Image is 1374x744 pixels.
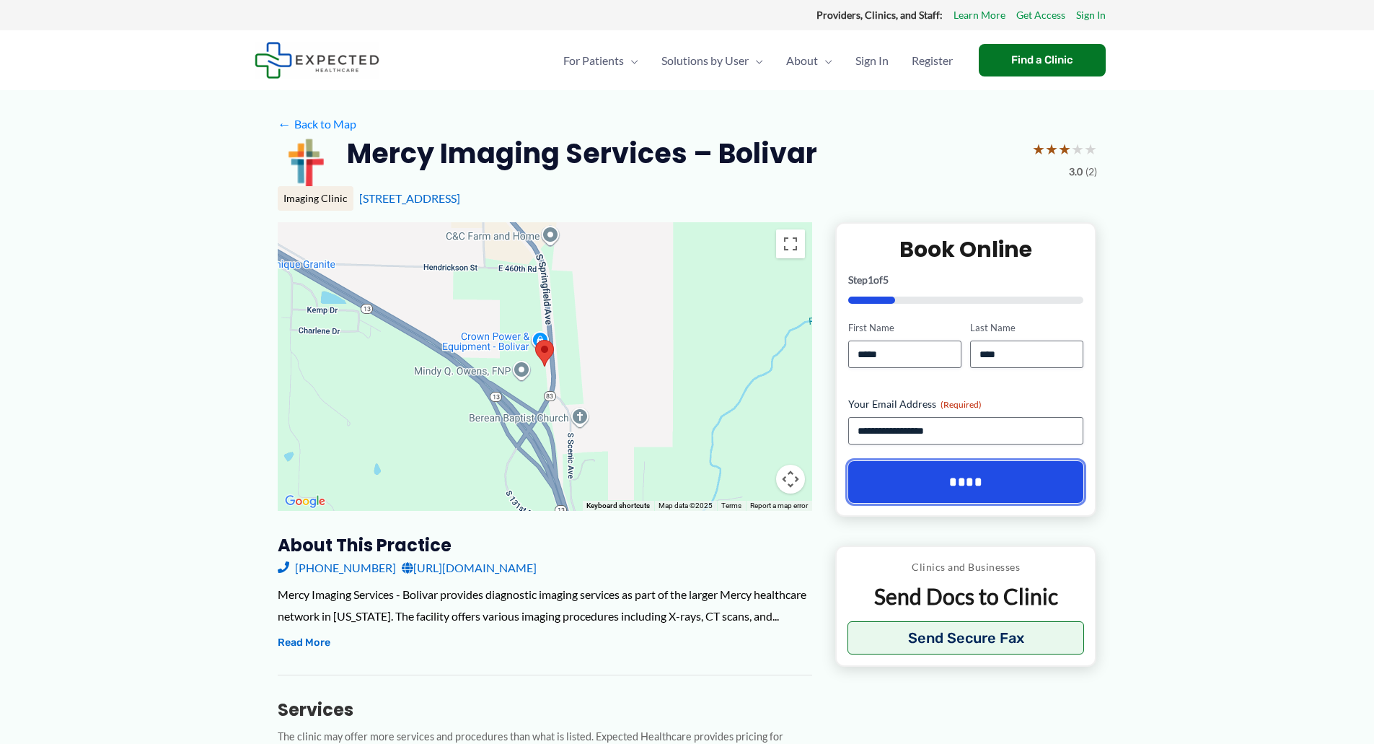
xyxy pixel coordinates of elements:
[278,699,812,721] h3: Services
[941,399,982,410] span: (Required)
[1058,136,1071,162] span: ★
[586,501,650,511] button: Keyboard shortcuts
[278,186,353,211] div: Imaging Clinic
[659,502,713,509] span: Map data ©2025
[979,44,1106,76] a: Find a Clinic
[650,35,775,86] a: Solutions by UserMenu Toggle
[954,6,1005,25] a: Learn More
[818,35,832,86] span: Menu Toggle
[750,502,808,509] a: Report a map error
[883,273,889,286] span: 5
[847,558,1085,577] p: Clinics and Businesses
[278,557,396,579] a: [PHONE_NUMBER]
[868,273,873,286] span: 1
[786,35,818,86] span: About
[749,35,763,86] span: Menu Toggle
[844,35,900,86] a: Sign In
[776,229,805,258] button: Toggle fullscreen view
[1084,136,1097,162] span: ★
[776,465,805,494] button: Map camera controls
[563,35,624,86] span: For Patients
[281,492,329,511] img: Google
[847,621,1085,655] button: Send Secure Fax
[1076,6,1106,25] a: Sign In
[848,275,1084,285] p: Step of
[278,534,812,556] h3: About this practice
[847,582,1085,610] p: Send Docs to Clinic
[278,117,291,131] span: ←
[1085,162,1097,181] span: (2)
[552,35,650,86] a: For PatientsMenu Toggle
[661,35,749,86] span: Solutions by User
[721,502,741,509] a: Terms (opens in new tab)
[281,492,329,511] a: Open this area in Google Maps (opens a new window)
[1032,136,1045,162] span: ★
[1045,136,1058,162] span: ★
[624,35,638,86] span: Menu Toggle
[255,42,379,79] img: Expected Healthcare Logo - side, dark font, small
[1016,6,1065,25] a: Get Access
[912,35,953,86] span: Register
[855,35,889,86] span: Sign In
[900,35,964,86] a: Register
[1071,136,1084,162] span: ★
[775,35,844,86] a: AboutMenu Toggle
[402,557,537,579] a: [URL][DOMAIN_NAME]
[278,584,812,626] div: Mercy Imaging Services - Bolivar provides diagnostic imaging services as part of the larger Mercy...
[848,235,1084,263] h2: Book Online
[347,136,817,171] h2: Mercy Imaging Services – Bolivar
[278,634,330,652] button: Read More
[278,113,356,135] a: ←Back to Map
[848,321,961,335] label: First Name
[1069,162,1083,181] span: 3.0
[359,191,460,205] a: [STREET_ADDRESS]
[816,9,943,21] strong: Providers, Clinics, and Staff:
[848,397,1084,411] label: Your Email Address
[552,35,964,86] nav: Primary Site Navigation
[970,321,1083,335] label: Last Name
